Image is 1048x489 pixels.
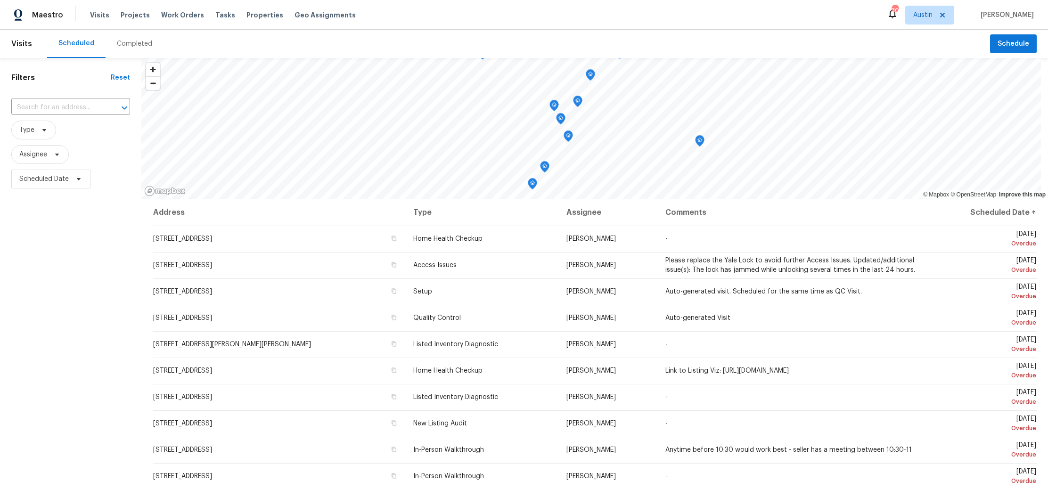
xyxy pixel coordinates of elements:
[246,10,283,20] span: Properties
[998,38,1029,50] span: Schedule
[665,288,862,295] span: Auto-generated visit. Scheduled for the same time as QC Visit.
[923,199,1037,226] th: Scheduled Date ↑
[153,367,212,374] span: [STREET_ADDRESS]
[566,341,616,348] span: [PERSON_NAME]
[390,419,398,427] button: Copy Address
[413,473,484,480] span: In-Person Walkthrough
[665,315,730,321] span: Auto-generated Visit
[90,10,109,20] span: Visits
[406,199,559,226] th: Type
[540,161,549,176] div: Map marker
[665,341,668,348] span: -
[153,341,311,348] span: [STREET_ADDRESS][PERSON_NAME][PERSON_NAME]
[528,178,537,193] div: Map marker
[913,10,933,20] span: Austin
[295,10,356,20] span: Geo Assignments
[390,313,398,322] button: Copy Address
[556,113,565,128] div: Map marker
[566,262,616,269] span: [PERSON_NAME]
[390,234,398,243] button: Copy Address
[390,392,398,401] button: Copy Address
[32,10,63,20] span: Maestro
[153,447,212,453] span: [STREET_ADDRESS]
[153,236,212,242] span: [STREET_ADDRESS]
[161,10,204,20] span: Work Orders
[11,100,104,115] input: Search for an address...
[999,191,1046,198] a: Improve this map
[931,442,1036,459] span: [DATE]
[111,73,130,82] div: Reset
[11,73,111,82] h1: Filters
[990,34,1037,54] button: Schedule
[121,10,150,20] span: Projects
[931,318,1036,327] div: Overdue
[573,96,582,110] div: Map marker
[566,367,616,374] span: [PERSON_NAME]
[566,288,616,295] span: [PERSON_NAME]
[118,101,131,114] button: Open
[413,315,461,321] span: Quality Control
[566,420,616,427] span: [PERSON_NAME]
[931,310,1036,327] span: [DATE]
[931,257,1036,275] span: [DATE]
[931,292,1036,301] div: Overdue
[931,450,1036,459] div: Overdue
[153,288,212,295] span: [STREET_ADDRESS]
[413,420,467,427] span: New Listing Audit
[950,191,996,198] a: OpenStreetMap
[566,473,616,480] span: [PERSON_NAME]
[390,445,398,454] button: Copy Address
[931,231,1036,248] span: [DATE]
[153,199,406,226] th: Address
[146,76,160,90] button: Zoom out
[413,367,483,374] span: Home Health Checkup
[146,63,160,76] button: Zoom in
[931,371,1036,380] div: Overdue
[658,199,923,226] th: Comments
[19,150,47,159] span: Assignee
[892,6,898,15] div: 30
[141,58,1041,199] canvas: Map
[665,420,668,427] span: -
[19,125,34,135] span: Type
[665,394,668,400] span: -
[566,236,616,242] span: [PERSON_NAME]
[144,186,186,196] a: Mapbox homepage
[413,288,432,295] span: Setup
[931,476,1036,486] div: Overdue
[931,284,1036,301] span: [DATE]
[390,261,398,269] button: Copy Address
[931,265,1036,275] div: Overdue
[665,257,915,273] span: Please replace the Yale Lock to avoid further Access Issues. Updated/additional issue(s): The loc...
[390,340,398,348] button: Copy Address
[931,336,1036,354] span: [DATE]
[215,12,235,18] span: Tasks
[413,447,484,453] span: In-Person Walkthrough
[413,394,498,400] span: Listed Inventory Diagnostic
[153,394,212,400] span: [STREET_ADDRESS]
[931,468,1036,486] span: [DATE]
[665,236,668,242] span: -
[931,416,1036,433] span: [DATE]
[153,262,212,269] span: [STREET_ADDRESS]
[413,236,483,242] span: Home Health Checkup
[923,191,949,198] a: Mapbox
[931,344,1036,354] div: Overdue
[665,447,912,453] span: Anytime before 10:30 would work best - seller has a meeting between 10:30-11
[566,394,616,400] span: [PERSON_NAME]
[931,397,1036,407] div: Overdue
[931,363,1036,380] span: [DATE]
[117,39,152,49] div: Completed
[390,366,398,375] button: Copy Address
[931,424,1036,433] div: Overdue
[11,33,32,54] span: Visits
[153,420,212,427] span: [STREET_ADDRESS]
[153,315,212,321] span: [STREET_ADDRESS]
[390,472,398,480] button: Copy Address
[153,473,212,480] span: [STREET_ADDRESS]
[58,39,94,48] div: Scheduled
[931,389,1036,407] span: [DATE]
[931,239,1036,248] div: Overdue
[977,10,1034,20] span: [PERSON_NAME]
